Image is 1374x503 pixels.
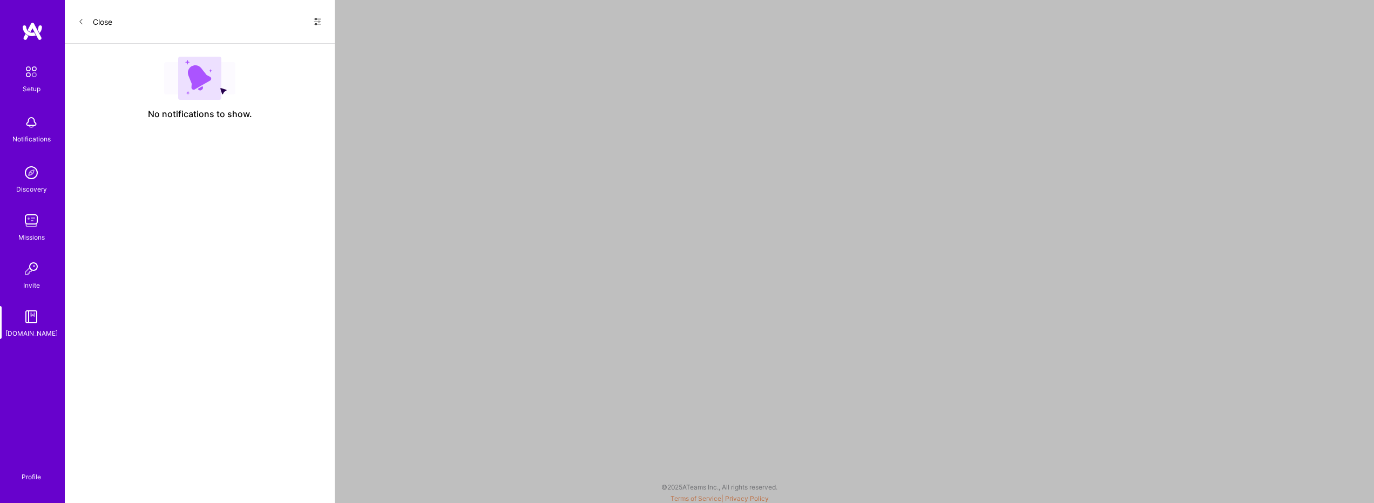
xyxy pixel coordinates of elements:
div: Profile [22,471,41,481]
div: Invite [23,280,40,291]
div: Discovery [16,183,47,195]
button: Close [78,13,112,30]
span: No notifications to show. [148,108,252,120]
img: teamwork [21,210,42,232]
a: Profile [18,460,45,481]
div: [DOMAIN_NAME] [5,328,58,339]
div: Setup [23,83,40,94]
div: Notifications [12,133,51,145]
img: bell [21,112,42,133]
img: setup [20,60,43,83]
img: empty [164,57,235,100]
div: Missions [18,232,45,243]
img: logo [22,22,43,41]
img: guide book [21,306,42,328]
img: Invite [21,258,42,280]
img: discovery [21,162,42,183]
